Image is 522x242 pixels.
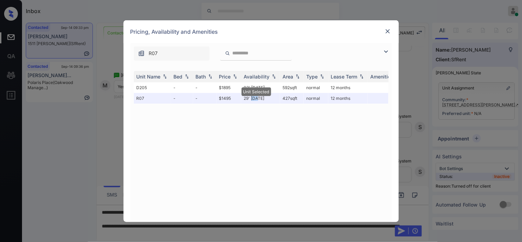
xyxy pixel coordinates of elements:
td: normal [304,93,328,104]
div: Type [307,74,318,80]
div: Lease Term [331,74,358,80]
td: 02' [DATE] [241,82,280,93]
img: sorting [358,74,365,79]
div: Unit Name [137,74,161,80]
td: - [171,93,193,104]
img: sorting [183,74,190,79]
td: - [193,93,216,104]
td: 12 months [328,93,368,104]
td: 12 months [328,82,368,93]
div: Bath [196,74,206,80]
img: icon-zuma [382,48,390,56]
td: normal [304,82,328,93]
img: sorting [270,74,277,79]
img: icon-zuma [138,50,145,57]
img: icon-zuma [225,50,230,56]
td: D205 [134,82,171,93]
div: Pricing, Availability and Amenities [124,20,399,43]
td: $1495 [216,93,241,104]
td: 29' [DATE] [241,93,280,104]
td: 592 sqft [280,82,304,93]
div: Area [283,74,294,80]
img: sorting [294,74,301,79]
img: close [384,28,391,35]
div: Bed [174,74,183,80]
td: - [193,82,216,93]
td: - [171,82,193,93]
div: Availability [244,74,270,80]
td: R07 [134,93,171,104]
img: sorting [319,74,326,79]
img: sorting [232,74,238,79]
div: Price [219,74,231,80]
div: Amenities [371,74,394,80]
span: R07 [149,50,158,57]
img: sorting [207,74,214,79]
td: 427 sqft [280,93,304,104]
img: sorting [161,74,168,79]
td: $1895 [216,82,241,93]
